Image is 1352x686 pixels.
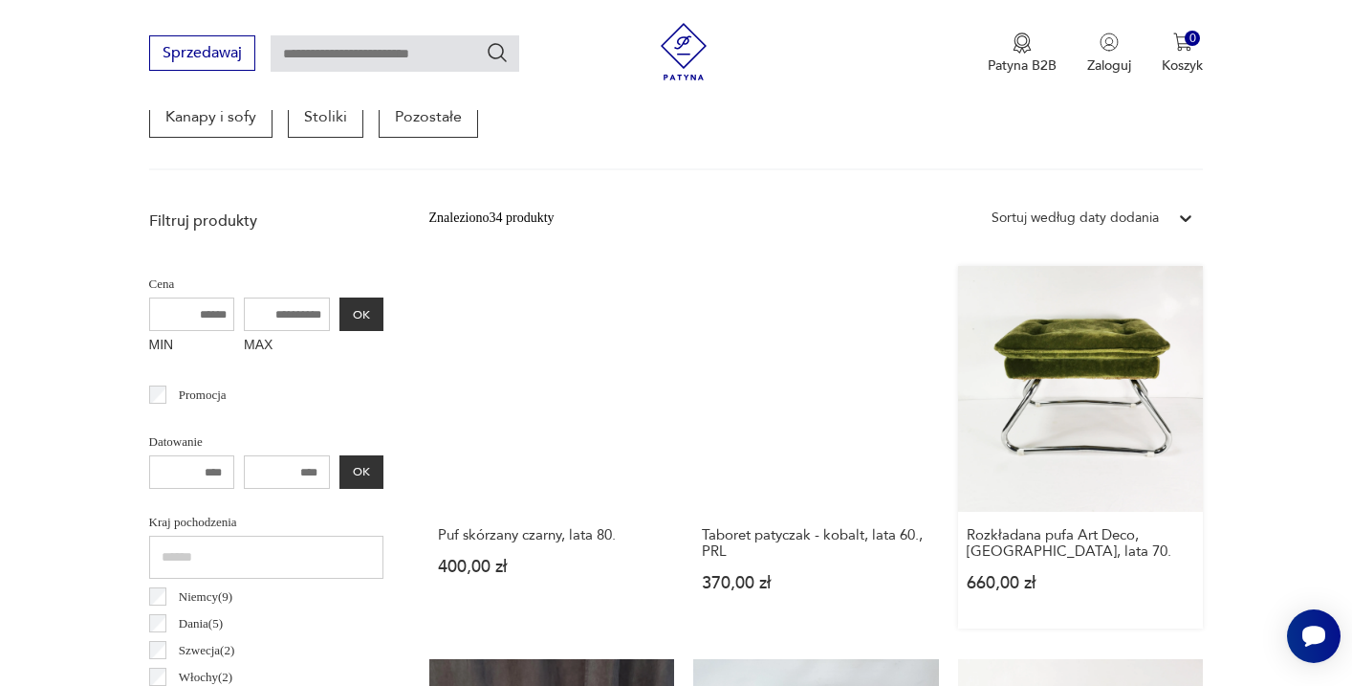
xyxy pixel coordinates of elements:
p: Filtruj produkty [149,210,383,232]
h3: Rozkładana pufa Art Deco, [GEOGRAPHIC_DATA], lata 70. [967,527,1195,560]
p: Cena [149,274,383,295]
p: 400,00 zł [438,559,666,575]
p: 370,00 zł [702,575,930,591]
button: Zaloguj [1087,33,1131,75]
p: Koszyk [1162,56,1203,75]
a: Rozkładana pufa Art Deco, Niemcy, lata 70.Rozkładana pufa Art Deco, [GEOGRAPHIC_DATA], lata 70.66... [958,266,1204,629]
iframe: Smartsupp widget button [1287,609,1341,663]
img: Ikona koszyka [1173,33,1192,52]
p: Szwecja ( 2 ) [179,640,235,661]
h3: Puf skórzany czarny, lata 80. [438,527,666,543]
label: MIN [149,331,235,362]
p: Patyna B2B [988,56,1057,75]
h3: Taboret patyczak - kobalt, lata 60., PRL [702,527,930,560]
p: Promocja [179,385,227,406]
p: Dania ( 5 ) [179,613,223,634]
img: Ikonka użytkownika [1100,33,1119,52]
img: Patyna - sklep z meblami i dekoracjami vintage [655,23,712,80]
p: 660,00 zł [967,575,1195,591]
img: Ikona medalu [1013,33,1032,54]
button: Patyna B2B [988,33,1057,75]
button: Sprzedawaj [149,35,255,71]
p: Kraj pochodzenia [149,512,383,533]
button: OK [339,455,383,489]
p: Zaloguj [1087,56,1131,75]
a: Taboret patyczak - kobalt, lata 60., PRLTaboret patyczak - kobalt, lata 60., PRL370,00 zł [693,266,939,629]
a: Sprzedawaj [149,48,255,61]
label: MAX [244,331,330,362]
div: 0 [1185,31,1201,47]
a: Stoliki [288,96,363,138]
div: Znaleziono 34 produkty [429,208,555,229]
button: 0Koszyk [1162,33,1203,75]
button: OK [339,298,383,331]
p: Datowanie [149,432,383,453]
button: Szukaj [486,41,509,64]
a: Ikona medaluPatyna B2B [988,33,1057,75]
a: Pozostałe [379,96,478,138]
div: Sortuj według daty dodania [992,208,1159,229]
a: Kanapy i sofy [149,96,273,138]
p: Niemcy ( 9 ) [179,586,232,608]
a: Puf skórzany czarny, lata 80.Puf skórzany czarny, lata 80.400,00 zł [429,266,675,629]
